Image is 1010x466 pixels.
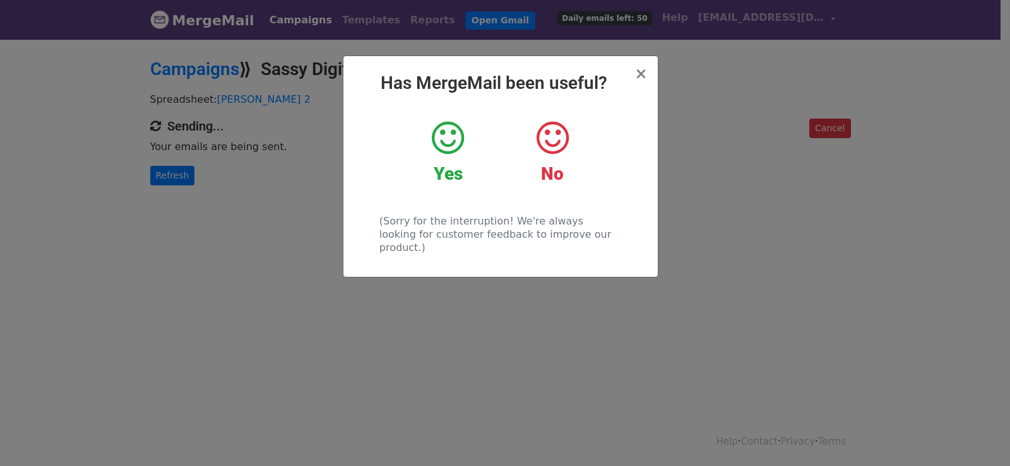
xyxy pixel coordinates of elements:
[541,163,564,184] strong: No
[353,73,648,94] h2: Has MergeMail been useful?
[634,65,647,83] span: ×
[434,163,463,184] strong: Yes
[634,66,647,81] button: Close
[509,119,595,185] a: No
[405,119,490,185] a: Yes
[379,214,621,254] p: (Sorry for the interruption! We're always looking for customer feedback to improve our product.)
